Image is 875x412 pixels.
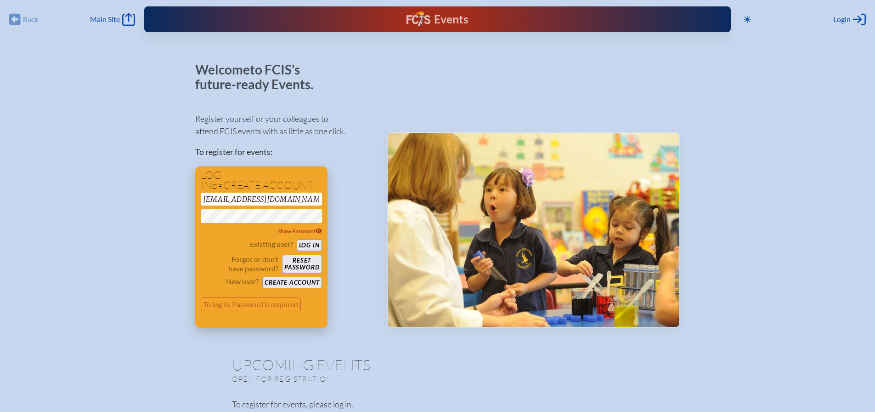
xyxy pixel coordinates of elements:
input: Email [201,193,322,206]
p: To log in, Password is required [201,298,301,311]
p: Welcome to FCIS’s future-ready Events. [195,63,324,92]
p: New user? [226,277,259,286]
a: Main Site [90,13,135,26]
h1: Upcoming Events [232,357,644,372]
p: Forgot or don’t have password? [201,255,279,273]
span: or [212,182,223,191]
p: Register yourself or your colleagues to attend FCIS events with as little as one click. [195,113,372,137]
p: To register for events: [195,146,372,158]
span: Login [833,15,851,24]
p: To register for events, please log in. [232,398,644,411]
button: Create account [262,277,322,288]
button: Log in [297,240,322,251]
span: Main Site [90,15,120,24]
button: Resetpassword [282,255,322,273]
span: Show Password [278,228,322,235]
h1: Log in create account [201,170,322,191]
p: Existing user? [250,240,293,249]
img: Events [388,133,679,327]
p: Open for registration [232,374,474,383]
div: FCIS Events — Future ready [305,11,569,28]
